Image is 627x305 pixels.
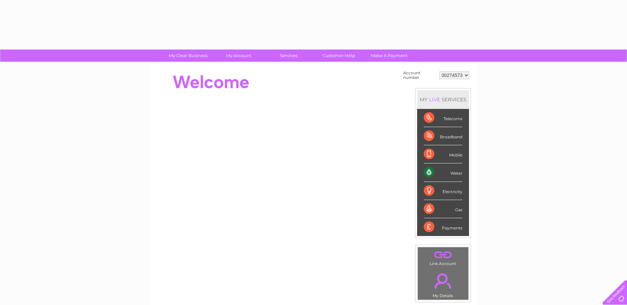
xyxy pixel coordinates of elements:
div: Gas [424,200,462,218]
a: My Clear Business [161,50,216,62]
div: Telecoms [424,109,462,127]
div: MY SERVICES [417,90,469,109]
a: Services [261,50,316,62]
div: Broadband [424,127,462,145]
a: Customer Help [312,50,366,62]
td: Account number [402,69,438,82]
a: . [419,269,467,292]
a: My Account [211,50,266,62]
div: Mobile [424,145,462,163]
div: Payments [424,218,462,236]
div: Electricity [424,182,462,200]
td: Link Account [417,247,469,268]
a: . [419,249,467,260]
div: LIVE [428,96,442,103]
a: Make A Payment [362,50,416,62]
td: My Details [417,268,469,300]
div: Water [424,163,462,182]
